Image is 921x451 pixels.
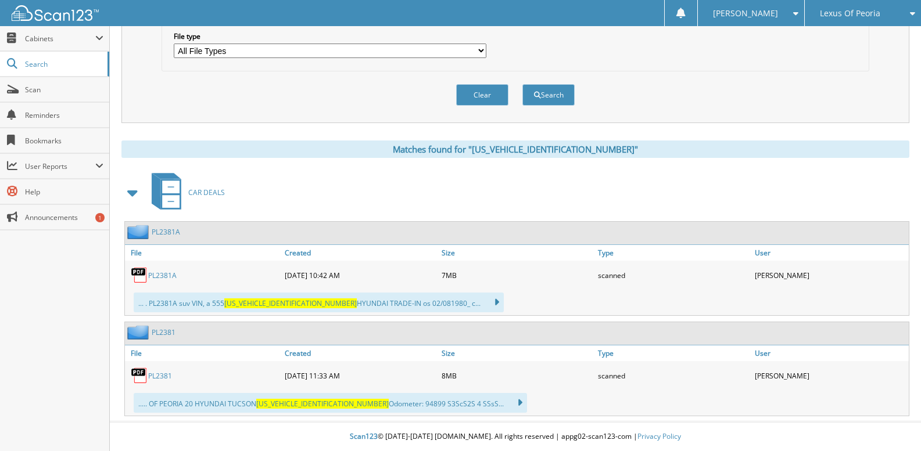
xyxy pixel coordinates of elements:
[820,10,880,17] span: Lexus Of Peoria
[752,245,909,261] a: User
[110,423,921,451] div: © [DATE]-[DATE] [DOMAIN_NAME]. All rights reserved | appg02-scan123-com |
[439,364,596,387] div: 8MB
[127,225,152,239] img: folder2.png
[131,266,148,284] img: PDF.png
[25,110,103,120] span: Reminders
[224,298,357,308] span: [US_VEHICLE_IDENTIFICATION_NUMBER]
[456,84,508,106] button: Clear
[282,264,439,287] div: [DATE] 10:42 AM
[25,187,103,197] span: Help
[134,393,527,413] div: ..... OF PEORIA 20 HYUNDAI TUCSON Odometer: 94899 S3ScS2S 4 SSsS...
[595,245,752,261] a: Type
[282,245,439,261] a: Created
[188,187,225,197] span: CAR DEALS
[95,213,105,222] div: 1
[174,31,486,41] label: File type
[637,431,681,441] a: Privacy Policy
[127,325,152,340] img: folder2.png
[12,5,99,21] img: scan123-logo-white.svg
[595,264,752,287] div: scanned
[752,345,909,361] a: User
[595,345,752,361] a: Type
[256,399,389,409] span: [US_VEHICLE_IDENTIFICATION_NUMBER]
[152,227,180,237] a: PL2381A
[282,364,439,387] div: [DATE] 11:33 AM
[25,59,102,69] span: Search
[439,345,596,361] a: Size
[148,371,172,381] a: PL2381
[145,169,225,215] a: CAR DEALS
[152,327,175,337] a: PL2381
[25,161,95,171] span: User Reports
[25,212,103,222] span: Announcements
[125,245,282,261] a: File
[752,364,909,387] div: [PERSON_NAME]
[439,264,596,287] div: 7MB
[863,395,921,451] iframe: Chat Widget
[148,270,177,280] a: PL2381A
[439,245,596,261] a: Size
[595,364,752,387] div: scanned
[25,34,95,44] span: Cabinets
[25,136,103,146] span: Bookmarks
[350,431,378,441] span: Scan123
[752,264,909,287] div: [PERSON_NAME]
[25,85,103,95] span: Scan
[121,140,909,158] div: Matches found for "[US_VEHICLE_IDENTIFICATION_NUMBER]"
[131,367,148,384] img: PDF.png
[125,345,282,361] a: File
[134,293,504,312] div: ... . PL2381A suv VIN, a 555 HYUNDAI TRADE-IN os 02/081980_ c...
[713,10,778,17] span: [PERSON_NAME]
[282,345,439,361] a: Created
[522,84,575,106] button: Search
